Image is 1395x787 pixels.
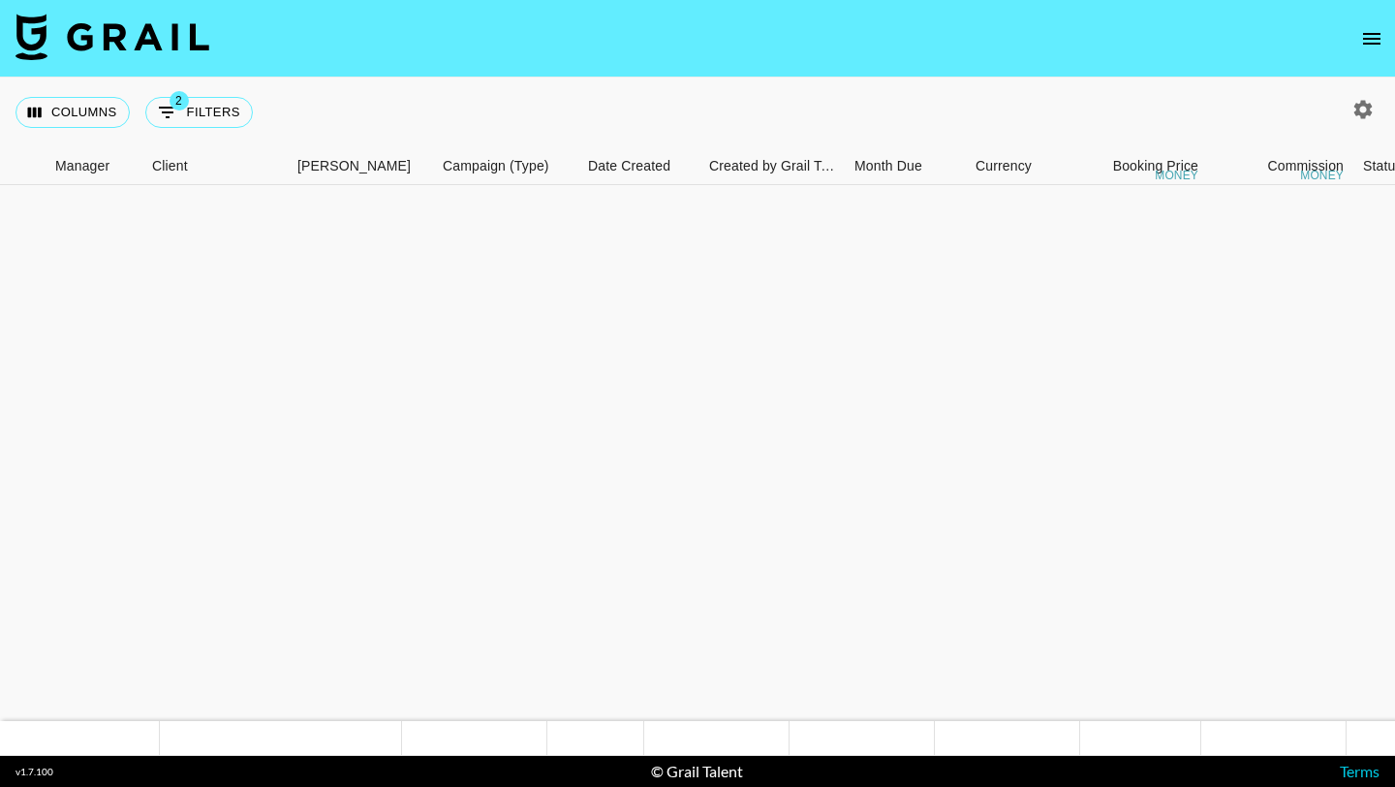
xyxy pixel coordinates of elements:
div: Booker [288,147,433,185]
button: open drawer [1352,19,1391,58]
div: Client [142,147,288,185]
div: Currency [976,147,1032,185]
img: Grail Talent [15,14,209,60]
a: Terms [1340,762,1379,780]
div: Campaign (Type) [433,147,578,185]
div: money [1300,170,1344,181]
div: Commission [1267,147,1344,185]
button: Show filters [145,97,253,128]
div: Month Due [854,147,922,185]
div: Manager [55,147,109,185]
div: Manager [46,147,142,185]
div: Month Due [845,147,966,185]
div: © Grail Talent [651,762,743,781]
div: Created by Grail Team [709,147,841,185]
span: 2 [170,91,189,110]
div: Date Created [588,147,670,185]
button: Select columns [15,97,130,128]
div: Date Created [578,147,699,185]
div: [PERSON_NAME] [297,147,411,185]
div: money [1155,170,1198,181]
div: v 1.7.100 [15,766,53,778]
div: Booking Price [1113,147,1198,185]
div: Currency [966,147,1063,185]
div: Campaign (Type) [443,147,549,185]
div: Created by Grail Team [699,147,845,185]
div: Client [152,147,188,185]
